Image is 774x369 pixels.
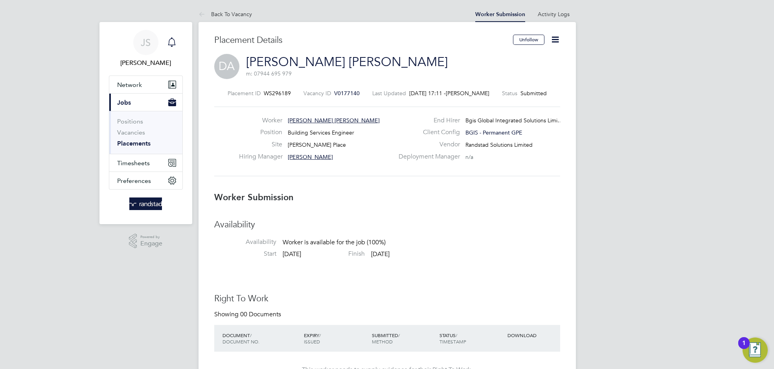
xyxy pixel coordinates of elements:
span: [PERSON_NAME] Place [288,141,346,148]
label: Availability [214,238,276,246]
label: Vendor [394,140,460,149]
b: Worker Submission [214,192,294,203]
label: Hiring Manager [239,153,282,161]
nav: Main navigation [99,22,192,224]
span: ISSUED [304,338,320,345]
span: Timesheets [117,159,150,167]
span: Jamie Scattergood [109,58,183,68]
div: DOWNLOAD [506,328,560,342]
button: Preferences [109,172,182,189]
span: / [398,332,400,338]
span: [PERSON_NAME] [446,90,489,97]
span: Powered by [140,234,162,240]
span: [DATE] 17:11 - [409,90,446,97]
span: Network [117,81,142,89]
span: Bgis Global Integrated Solutions Limi… [465,117,563,124]
label: Worker [239,116,282,125]
span: [PERSON_NAME] [PERSON_NAME] [288,117,380,124]
span: Preferences [117,177,151,184]
button: Timesheets [109,154,182,172]
span: / [319,332,321,338]
a: JS[PERSON_NAME] [109,30,183,68]
label: Placement ID [228,90,261,97]
h3: Availability [214,219,560,231]
label: Vacancy ID [303,90,331,97]
span: m: 07944 695 979 [246,70,292,77]
span: TIMESTAMP [439,338,466,345]
img: randstad-logo-retina.png [129,197,162,210]
a: Activity Logs [538,11,570,18]
label: Start [214,250,276,258]
span: Jobs [117,99,131,106]
span: Randstad Solutions Limited [465,141,533,148]
a: [PERSON_NAME] [PERSON_NAME] [246,54,448,70]
h3: Right To Work [214,293,560,304]
span: BGIS - Permanent GPE [465,129,522,136]
span: V0177140 [334,90,360,97]
label: Finish [303,250,365,258]
label: Position [239,128,282,137]
a: Powered byEngage [129,234,162,249]
div: Showing [214,310,283,319]
span: 00 Documents [240,310,281,318]
a: Worker Submission [475,11,525,18]
span: n/a [465,153,473,161]
div: SUBMITTED [370,328,438,349]
div: EXPIRY [302,328,370,349]
span: / [250,332,252,338]
span: Engage [140,240,162,247]
span: [PERSON_NAME] [288,153,333,161]
h3: Placement Details [214,35,507,46]
label: Status [502,90,517,97]
button: Unfollow [513,35,544,45]
span: Submitted [520,90,547,97]
label: End Hirer [394,116,460,125]
span: [DATE] [371,250,390,258]
span: Worker is available for the job (100%) [283,238,386,246]
a: Positions [117,118,143,125]
a: Placements [117,140,151,147]
span: DA [214,54,239,79]
a: Vacancies [117,129,145,136]
div: 1 [742,343,746,353]
a: Back To Vacancy [199,11,252,18]
label: Client Config [394,128,460,137]
label: Site [239,140,282,149]
button: Jobs [109,94,182,111]
span: Building Services Engineer [288,129,354,136]
label: Last Updated [372,90,406,97]
span: / [456,332,457,338]
span: JS [141,37,151,48]
span: WS296189 [264,90,291,97]
button: Open Resource Center, 1 new notification [743,338,768,363]
span: DOCUMENT NO. [222,338,259,345]
span: METHOD [372,338,393,345]
div: STATUS [438,328,506,349]
a: Go to home page [109,197,183,210]
div: DOCUMENT [221,328,302,349]
label: Deployment Manager [394,153,460,161]
button: Network [109,76,182,93]
span: [DATE] [283,250,301,258]
div: Jobs [109,111,182,154]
